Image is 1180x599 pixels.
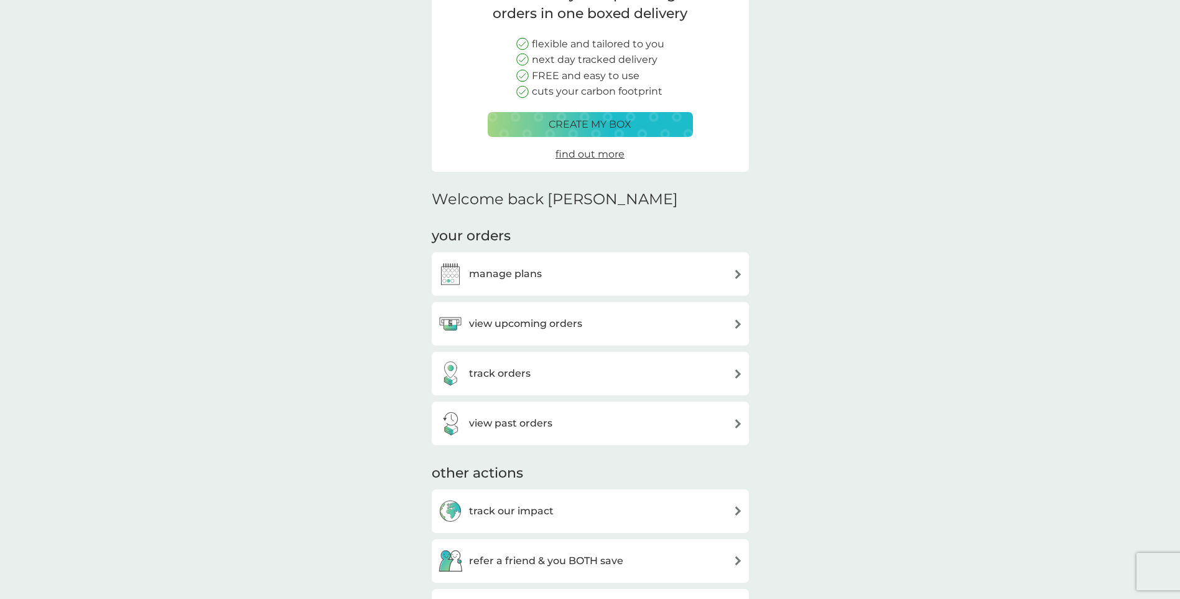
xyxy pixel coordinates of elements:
[733,319,743,329] img: arrow right
[469,316,582,332] h3: view upcoming orders
[532,36,664,52] p: flexible and tailored to you
[549,116,631,133] p: create my box
[488,112,693,137] button: create my box
[532,68,639,84] p: FREE and easy to use
[733,369,743,379] img: arrow right
[469,366,531,382] h3: track orders
[555,148,625,160] span: find out more
[733,270,743,279] img: arrow right
[469,553,623,569] h3: refer a friend & you BOTH save
[555,146,625,163] a: find out more
[733,506,743,516] img: arrow right
[432,464,523,483] h3: other actions
[469,415,552,432] h3: view past orders
[469,503,554,519] h3: track our impact
[432,191,678,209] h2: Welcome back [PERSON_NAME]
[532,52,657,68] p: next day tracked delivery
[733,556,743,565] img: arrow right
[733,419,743,428] img: arrow right
[532,83,662,100] p: cuts your carbon footprint
[432,227,511,246] h3: your orders
[469,266,542,282] h3: manage plans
